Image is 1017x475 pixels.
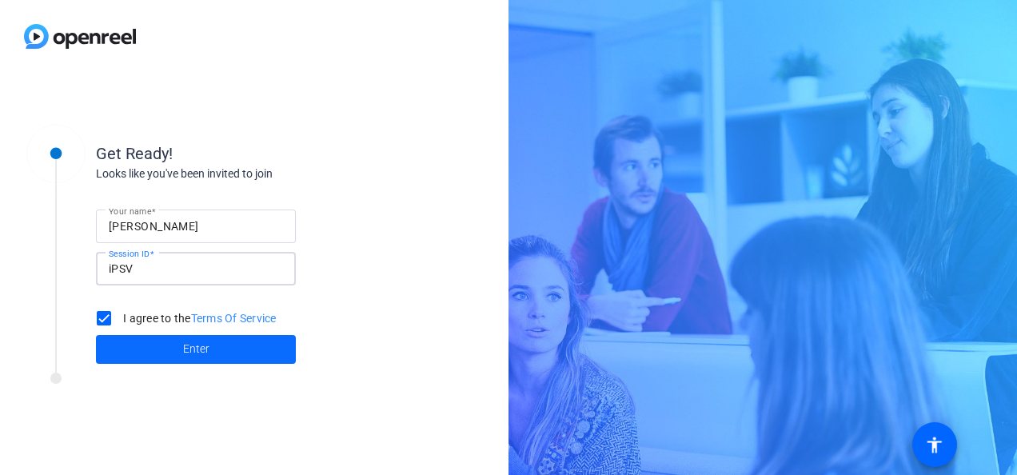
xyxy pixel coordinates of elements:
div: Looks like you've been invited to join [96,166,416,182]
label: I agree to the [120,310,277,326]
mat-label: Session ID [109,249,150,258]
div: Get Ready! [96,142,416,166]
a: Terms Of Service [191,312,277,325]
mat-label: Your name [109,206,151,216]
button: Enter [96,335,296,364]
span: Enter [183,341,209,357]
mat-icon: accessibility [925,435,944,454]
